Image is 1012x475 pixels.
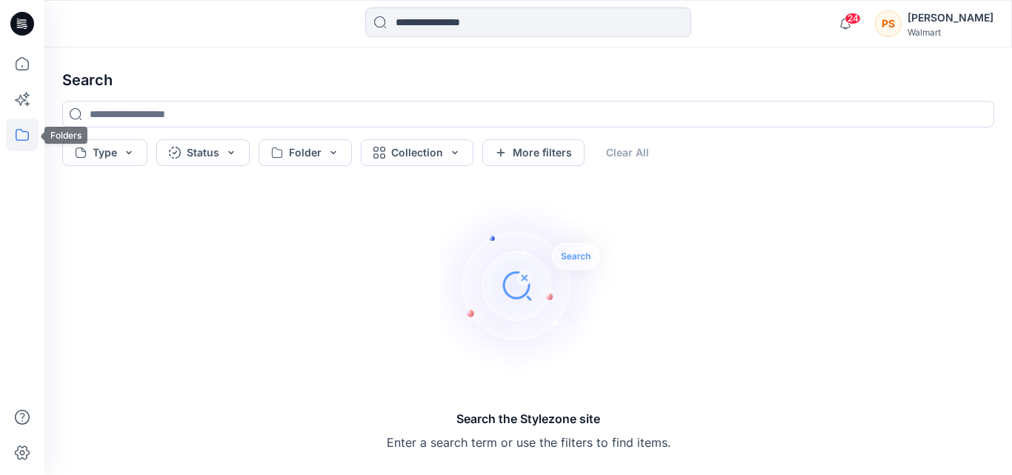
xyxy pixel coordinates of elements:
[387,434,670,451] p: Enter a search term or use the filters to find items.
[482,139,585,166] button: More filters
[361,139,473,166] button: Collection
[156,139,250,166] button: Status
[62,139,147,166] button: Type
[50,59,1006,101] h4: Search
[908,27,993,38] div: Walmart
[875,10,902,37] div: PS
[259,139,352,166] button: Folder
[908,9,993,27] div: [PERSON_NAME]
[387,410,670,428] h5: Search the Stylezone site
[845,13,861,24] span: 24
[439,196,617,374] img: Search the Stylezone site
